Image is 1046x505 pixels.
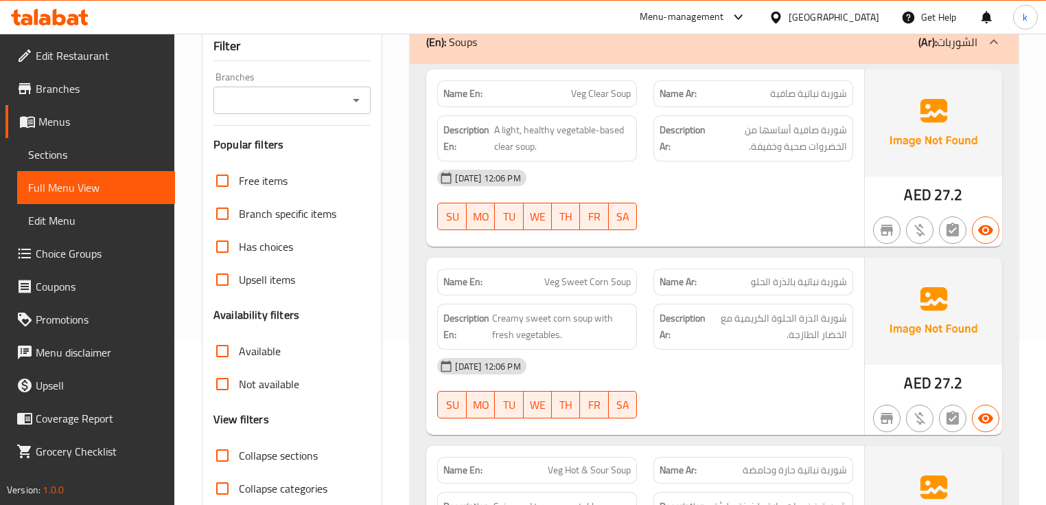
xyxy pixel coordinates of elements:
span: Version: [7,481,40,499]
span: k [1023,10,1027,25]
span: Promotions [36,311,164,328]
button: Available [972,216,999,244]
span: 1.0.0 [43,481,64,499]
img: Ae5nvW7+0k+MAAAAAElFTkSuQmCC [865,258,1002,365]
span: Veg Clear Soup [571,87,631,101]
button: TU [495,391,523,418]
a: Coupons [5,270,175,303]
button: Not branch specific item [873,216,900,244]
button: SA [609,203,637,230]
span: TH [557,207,574,227]
span: شوربة نباتية صافية [770,87,847,101]
button: SU [437,391,466,418]
span: SA [614,207,631,227]
button: WE [524,203,552,230]
span: AED [904,181,931,208]
h3: Popular filters [213,137,371,153]
a: Edit Menu [17,204,175,237]
a: Edit Restaurant [5,39,175,72]
span: TU [500,395,518,415]
span: TU [500,207,518,227]
strong: Description Ar: [660,310,706,344]
span: SU [443,395,461,415]
b: (Ar): [918,32,937,52]
button: FR [580,203,608,230]
span: شوربة صافية أساسها من الخضروات صحية وخفيفة. [708,122,847,155]
a: Grocery Checklist [5,435,175,468]
b: (En): [426,32,446,52]
button: Not has choices [939,405,966,432]
span: Coverage Report [36,410,164,427]
strong: Description En: [443,122,491,155]
span: Menu disclaimer [36,344,164,361]
p: Soups [426,34,477,50]
span: Branch specific items [239,205,336,222]
strong: Name Ar: [660,275,697,289]
a: Upsell [5,369,175,402]
span: 27.2 [934,181,963,208]
strong: Name En: [443,463,483,478]
span: Not available [239,376,299,392]
h3: Availability filters [213,307,299,323]
span: Edit Menu [28,212,164,229]
button: Open [347,91,366,110]
span: Collapse categories [239,480,327,497]
span: Grocery Checklist [36,443,164,460]
span: Available [239,343,281,359]
span: AED [904,370,931,396]
div: Filter [213,32,371,61]
span: [DATE] 12:06 PM [450,172,526,185]
button: TH [552,391,580,418]
span: A light, healthy vegetable-based clear soup. [494,122,631,155]
button: FR [580,391,608,418]
img: Ae5nvW7+0k+MAAAAAElFTkSuQmCC [865,69,1002,177]
span: 27.2 [934,370,963,396]
span: Upsell items [239,271,295,288]
button: TU [495,203,523,230]
button: MO [467,203,495,230]
span: Veg Sweet Corn Soup [544,275,631,289]
button: MO [467,391,495,418]
a: Coverage Report [5,402,175,435]
span: Choice Groups [36,245,164,262]
a: Full Menu View [17,171,175,204]
a: Menus [5,105,175,138]
span: FR [585,395,603,415]
span: شوربة نباتية بالذرة الحلو [751,275,847,289]
a: Choice Groups [5,237,175,270]
p: الشوربات [918,34,977,50]
span: شوربة نباتية حارة وحامضة [743,463,847,478]
span: Branches [36,80,164,97]
strong: Description En: [443,310,489,344]
span: شوربة الذرة الحلوة الكريمية مع الخضار الطازجة. [708,310,847,344]
button: WE [524,391,552,418]
a: Menu disclaimer [5,336,175,369]
span: Edit Restaurant [36,47,164,64]
span: Upsell [36,377,164,394]
span: Coupons [36,278,164,295]
span: WE [529,395,546,415]
div: Menu-management [640,9,724,25]
button: SA [609,391,637,418]
button: Purchased item [906,216,933,244]
span: MO [472,207,489,227]
button: TH [552,203,580,230]
button: SU [437,203,466,230]
span: Sections [28,146,164,163]
span: Free items [239,172,288,189]
span: MO [472,395,489,415]
strong: Name En: [443,275,483,289]
strong: Description Ar: [660,122,706,155]
strong: Name En: [443,87,483,101]
span: FR [585,207,603,227]
span: Full Menu View [28,179,164,196]
button: Not has choices [939,216,966,244]
a: Promotions [5,303,175,336]
button: Not branch specific item [873,405,900,432]
span: [DATE] 12:06 PM [450,360,526,373]
div: [GEOGRAPHIC_DATA] [789,10,879,25]
div: (En): Soups(Ar):الشوربات [410,20,1018,64]
strong: Name Ar: [660,463,697,478]
span: TH [557,395,574,415]
h3: View filters [213,412,269,427]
